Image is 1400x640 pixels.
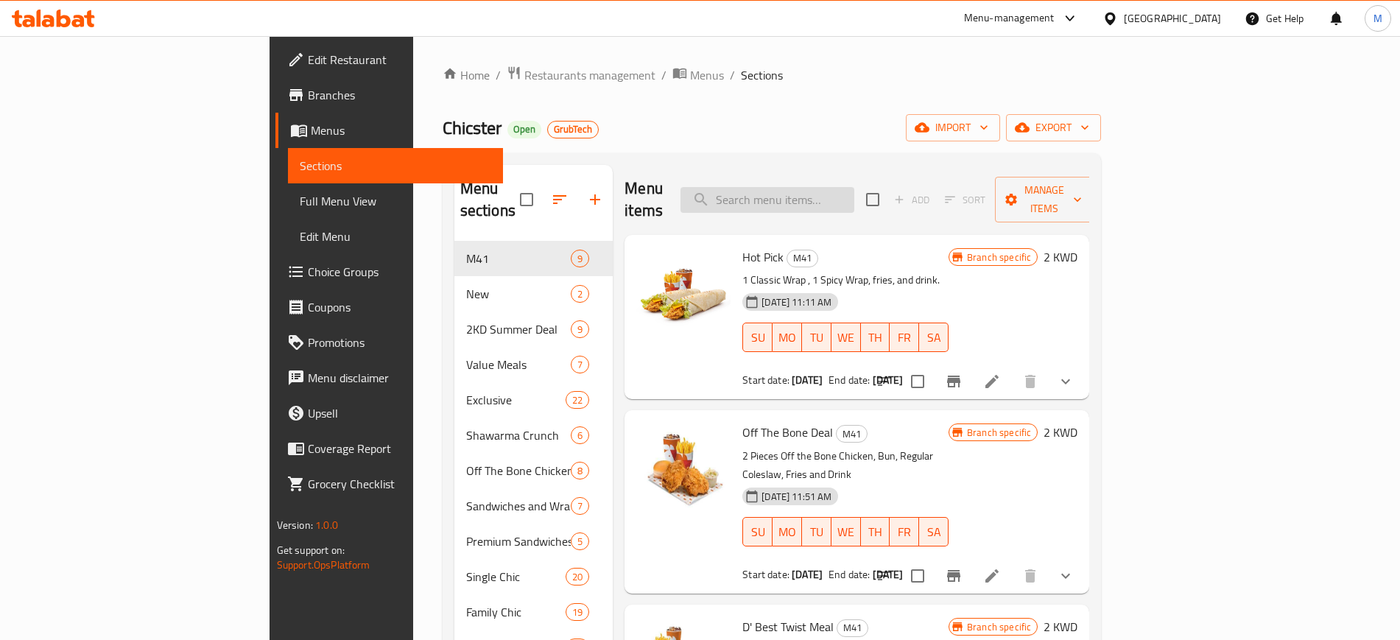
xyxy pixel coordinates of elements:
[935,189,995,211] span: Select section first
[524,66,655,84] span: Restaurants management
[466,568,566,586] span: Single Chic
[277,541,345,560] span: Get support on:
[888,189,935,211] span: Add item
[808,521,826,543] span: TU
[288,219,503,254] a: Edit Menu
[808,327,826,348] span: TU
[466,250,571,267] span: M41
[690,66,724,84] span: Menus
[571,497,589,515] div: items
[867,558,902,594] button: sort-choices
[773,323,802,352] button: MO
[315,516,338,535] span: 1.0.0
[837,619,868,636] span: M41
[288,148,503,183] a: Sections
[275,466,503,502] a: Grocery Checklist
[749,521,767,543] span: SU
[902,560,933,591] span: Select to update
[741,66,783,84] span: Sections
[831,323,861,352] button: WE
[742,565,789,584] span: Start date:
[507,121,541,138] div: Open
[308,51,491,68] span: Edit Restaurant
[277,555,370,574] a: Support.OpsPlatform
[454,241,613,276] div: M419
[756,490,837,504] span: [DATE] 11:51 AM
[571,320,589,338] div: items
[906,114,1000,141] button: import
[625,177,663,222] h2: Menu items
[308,334,491,351] span: Promotions
[837,327,855,348] span: WE
[571,250,589,267] div: items
[275,325,503,360] a: Promotions
[1044,247,1077,267] h6: 2 KWD
[300,157,491,175] span: Sections
[571,535,588,549] span: 5
[896,521,913,543] span: FR
[571,429,588,443] span: 6
[995,177,1094,222] button: Manage items
[466,285,571,303] span: New
[861,517,890,546] button: TH
[672,66,724,85] a: Menus
[275,42,503,77] a: Edit Restaurant
[919,323,949,352] button: SA
[742,447,949,484] p: 2 Pieces Off the Bone Chicken, Bun, Regular Coleslaw, Fries and Drink
[831,517,861,546] button: WE
[566,568,589,586] div: items
[300,228,491,245] span: Edit Menu
[857,184,888,215] span: Select section
[571,252,588,266] span: 9
[636,247,731,341] img: Hot Pick
[300,192,491,210] span: Full Menu View
[1124,10,1221,27] div: [GEOGRAPHIC_DATA]
[787,250,817,267] span: M41
[837,426,867,443] span: M41
[1044,422,1077,443] h6: 2 KWD
[466,356,571,373] span: Value Meals
[275,113,503,148] a: Menus
[961,250,1037,264] span: Branch specific
[742,271,949,289] p: 1 Classic Wrap , 1 Spicy Wrap, fries, and drink.
[308,263,491,281] span: Choice Groups
[571,426,589,444] div: items
[1013,558,1048,594] button: delete
[308,404,491,422] span: Upsell
[454,312,613,347] div: 2KD Summer Deal9
[983,373,1001,390] a: Edit menu item
[277,516,313,535] span: Version:
[571,462,589,479] div: items
[661,66,666,84] li: /
[867,327,884,348] span: TH
[466,320,571,338] span: 2KD Summer Deal
[925,521,943,543] span: SA
[571,287,588,301] span: 2
[466,391,566,409] span: Exclusive
[571,499,588,513] span: 7
[961,620,1037,634] span: Branch specific
[778,327,796,348] span: MO
[507,66,655,85] a: Restaurants management
[308,440,491,457] span: Coverage Report
[466,426,571,444] div: Shawarma Crunch
[983,567,1001,585] a: Edit menu item
[275,360,503,395] a: Menu disclaimer
[837,619,868,637] div: M41
[566,603,589,621] div: items
[829,565,870,584] span: End date:
[925,327,943,348] span: SA
[571,323,588,337] span: 9
[466,462,571,479] span: Off The Bone Chicken
[1057,373,1074,390] svg: Show Choices
[454,382,613,418] div: Exclusive22
[466,532,571,550] span: Premium Sandwiches
[454,276,613,312] div: New2
[829,370,870,390] span: End date:
[571,285,589,303] div: items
